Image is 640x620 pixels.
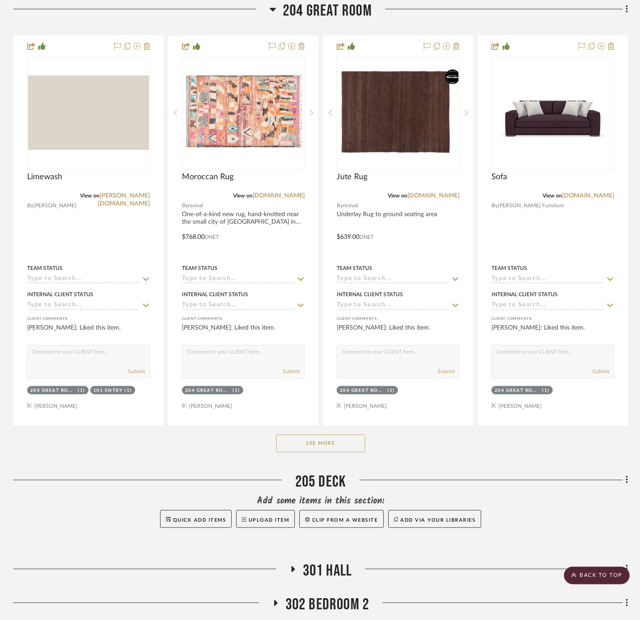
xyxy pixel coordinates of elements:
[183,74,304,152] img: Moroccan Rug
[182,323,305,341] div: [PERSON_NAME]: Liked this item.
[491,290,558,298] div: Internal Client Status
[185,387,231,394] div: 204 GREAT ROOM
[388,510,482,528] button: Add via your libraries
[182,275,294,284] input: Type to Search…
[299,510,383,528] button: Clip from a website
[337,264,372,272] div: Team Status
[498,201,564,210] span: [PERSON_NAME] Furniture
[27,275,139,284] input: Type to Search…
[233,387,241,394] div: (1)
[337,57,459,169] div: 0
[182,264,217,272] div: Team Status
[125,387,133,394] div: (1)
[491,302,604,310] input: Type to Search…
[283,367,300,375] button: Submit
[27,290,93,298] div: Internal Client Status
[407,193,459,199] a: [DOMAIN_NAME]
[28,76,149,150] img: Limewash
[182,290,248,298] div: Internal Client Status
[495,387,540,394] div: 204 GREAT ROOM
[337,323,459,341] div: [PERSON_NAME]: Liked this item.
[188,201,203,210] span: revival
[33,201,76,210] span: [PERSON_NAME]
[564,567,630,584] scroll-to-top-button: BACK TO TOP
[27,302,139,310] input: Type to Search…
[27,264,63,272] div: Team Status
[491,201,498,210] span: By
[128,367,145,375] button: Submit
[543,193,562,198] span: View on
[13,495,628,507] div: Add some items in this section:
[337,302,449,310] input: Type to Search…
[388,193,407,198] span: View on
[233,193,253,198] span: View on
[27,172,62,182] span: Limewash
[182,201,188,210] span: By
[303,561,352,580] span: 301 HALL
[337,275,449,284] input: Type to Search…
[253,193,305,199] a: [DOMAIN_NAME]
[438,367,455,375] button: Submit
[343,201,358,210] span: revival
[491,323,614,341] div: [PERSON_NAME]: Liked this item.
[80,193,100,198] span: View on
[491,275,604,284] input: Type to Search…
[286,595,370,614] span: 302 BEDROOM 2
[283,1,372,20] span: 204 GREAT ROOM
[276,435,365,452] button: See More
[173,518,226,523] span: Quick Add Items
[491,264,527,272] div: Team Status
[337,201,343,210] span: By
[543,387,550,394] div: (1)
[236,510,295,528] button: Upload Item
[182,302,294,310] input: Type to Search…
[27,201,33,210] span: By
[98,193,150,207] a: [PERSON_NAME][DOMAIN_NAME]
[27,323,150,341] div: [PERSON_NAME]: Liked this item.
[388,387,395,394] div: (1)
[30,387,76,394] div: 204 GREAT ROOM
[78,387,86,394] div: (1)
[340,387,386,394] div: 204 GREAT ROOM
[160,510,232,528] button: Quick Add Items
[562,193,614,199] a: [DOMAIN_NAME]
[93,387,123,394] div: 101 ENTRY
[182,172,233,182] span: Moroccan Rug
[338,69,459,157] img: Jute Rug
[491,172,507,182] span: Sofa
[337,290,403,298] div: Internal Client Status
[592,367,609,375] button: Submit
[497,57,608,169] img: Sofa
[337,172,367,182] span: Jute Rug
